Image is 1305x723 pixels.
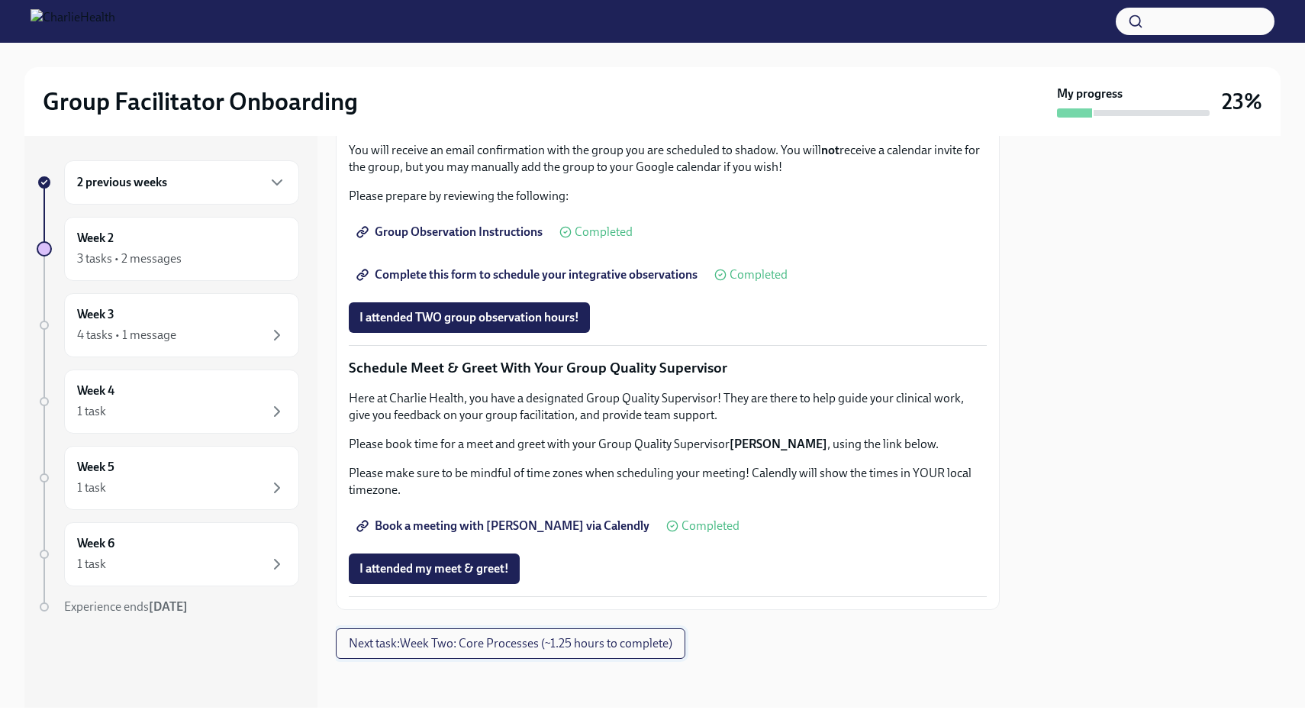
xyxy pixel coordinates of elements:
a: Week 41 task [37,370,299,434]
strong: not [821,143,839,157]
h6: Week 2 [77,230,114,247]
h6: 2 previous weeks [77,174,167,191]
img: CharlieHealth [31,9,115,34]
span: Next task : Week Two: Core Processes (~1.25 hours to complete) [349,636,672,651]
a: Group Observation Instructions [349,217,553,247]
p: Here at Charlie Health, you have a designated Group Quality Supervisor! They are there to help gu... [349,390,987,424]
div: 1 task [77,556,106,573]
span: I attended TWO group observation hours! [359,310,579,325]
span: I attended my meet & greet! [359,561,509,576]
p: Please book time for a meet and greet with your Group Quality Supervisor , using the link below. [349,436,987,453]
h3: 23% [1222,88,1262,115]
div: 3 tasks • 2 messages [77,250,182,267]
span: Completed [681,520,739,532]
strong: [DATE] [149,599,188,614]
h6: Week 4 [77,382,114,399]
a: Week 34 tasks • 1 message [37,293,299,357]
button: Next task:Week Two: Core Processes (~1.25 hours to complete) [336,628,685,659]
button: I attended TWO group observation hours! [349,302,590,333]
span: Experience ends [64,599,188,614]
a: Week 23 tasks • 2 messages [37,217,299,281]
div: 4 tasks • 1 message [77,327,176,344]
span: Completed [575,226,633,238]
h6: Week 5 [77,459,114,476]
span: Complete this form to schedule your integrative observations [359,267,698,282]
div: 1 task [77,479,106,496]
span: Book a meeting with [PERSON_NAME] via Calendly [359,518,649,534]
button: I attended my meet & greet! [349,554,520,584]
p: Please prepare by reviewing the following: [349,188,987,205]
p: Schedule Meet & Greet With Your Group Quality Supervisor [349,358,987,378]
span: Completed [730,269,788,281]
strong: My progress [1057,86,1123,102]
a: Week 51 task [37,446,299,510]
div: 2 previous weeks [64,160,299,205]
h2: Group Facilitator Onboarding [43,86,358,117]
h6: Week 6 [77,535,114,552]
h6: Week 3 [77,306,114,323]
span: Group Observation Instructions [359,224,543,240]
a: Complete this form to schedule your integrative observations [349,260,708,290]
a: Book a meeting with [PERSON_NAME] via Calendly [349,511,660,541]
p: Please make sure to be mindful of time zones when scheduling your meeting! Calendly will show the... [349,465,987,499]
p: You will receive an email confirmation with the group you are scheduled to shadow. You will recei... [349,142,987,176]
a: Week 61 task [37,522,299,586]
strong: [PERSON_NAME] [730,437,827,451]
div: 1 task [77,403,106,420]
